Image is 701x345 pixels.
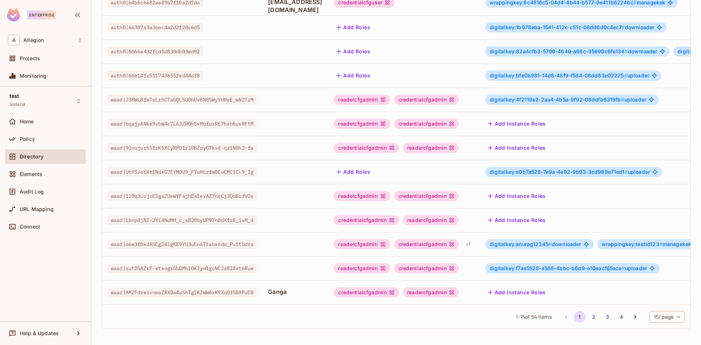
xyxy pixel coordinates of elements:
span: digitalkey:e0b7a528-7e9a-4e92-9b93-3cd989e71ed1 [490,169,628,175]
span: Projects [20,55,40,61]
button: Add Instance Roles [485,118,549,130]
span: downloader [490,241,581,247]
button: Add Instance Roles [485,190,549,202]
button: Add Roles [334,166,373,178]
span: # [659,241,663,247]
div: Enterprise [27,11,56,19]
div: credentialcfgadmin [334,287,399,298]
span: waad|J3MWL8fmTsLrhCTaGQL5U0hUvBN05WyYH0yE_wN2TzM [108,95,256,104]
div: readercfgadmin [403,215,459,225]
span: uploader [490,265,647,271]
div: credentialcfgadmin [334,215,399,225]
span: auth0|66387a3a36ec4a2d2128c6d5 [108,23,203,32]
span: downloader [490,49,658,54]
span: Home [20,119,34,124]
span: Policy [20,136,35,142]
span: A [8,35,20,45]
span: waad|sutD5AZkP-etkogrGbDMhlOKJyd1gcNCJs8I8xt6Ruw [108,264,256,273]
span: waad|AMZFdzeivnmaZRX0a4uShTglKJWW6xK9Xq035BAPuE8 [108,288,256,297]
span: uploader [490,73,649,78]
button: Go to page 2 [588,311,600,323]
div: credentialcfgadmin [334,143,399,153]
button: Go to next page [629,311,641,323]
div: readercfgadmin [334,263,390,273]
span: waad|UtYSvoEKt1NdxG7EYMOU9_F7uHLzfmBCuCMCiC-9_Ig [108,167,256,177]
span: # [624,72,627,78]
div: readercfgadmin [334,239,390,249]
button: Add Instance Roles [485,214,549,226]
button: Go to page 3 [602,311,613,323]
button: page 1 [574,311,586,323]
img: SReyMgAAAABJRU5ErkJggg== [7,8,20,22]
div: readercfgadmin [334,95,390,105]
span: Workspace: Allegion [23,37,44,43]
span: uploader [490,169,650,175]
div: credentialcfgadmin [394,119,459,129]
div: credentialcfgadmin [394,263,459,273]
span: Elements [20,171,42,177]
span: test [9,93,19,99]
span: auth0|66e14fc5117436552ed44df8 [108,71,203,80]
button: Add Instance Roles [485,287,549,298]
span: digitalkey:bfe0b981-14d6-48f9-f5d4-08dd83e02225 [490,72,627,78]
span: 1 - 15 of 54 items [516,313,551,321]
span: digitalkey:anurag12345 [490,241,552,247]
span: # [548,241,552,247]
span: # [622,24,625,30]
button: Add Roles [334,46,373,57]
div: + 1 [463,238,473,250]
button: Add Roles [334,70,373,81]
span: waad|m6w3f0kdASCg24lgKE9YU3uEn4T1sbxndm_Pv1tUdrs [108,239,256,249]
span: Directory [20,154,43,160]
span: digitalkey:82a4cfb3-5700-4640-a66c-95690c6fe134 [490,48,628,54]
span: # [625,169,628,175]
span: waad|9JnujurhSfrK5XCyRPO1rl0BZoyOTkvd-qz1N0hJ-fs [108,143,256,153]
nav: pagination navigation [559,311,642,323]
span: # [625,48,628,54]
div: credentialcfgadmin [394,191,459,201]
div: readercfgadmin [403,287,459,298]
span: URL Mapping [20,206,54,212]
span: Monitoring [20,73,47,79]
span: Audit Log [20,189,44,195]
button: Add Instance Roles [485,142,549,154]
div: credentialcfgadmin [394,239,459,249]
span: # [621,96,624,103]
div: readercfgadmin [334,191,390,201]
span: uploader [490,97,646,103]
span: # [622,265,625,271]
span: downloader [490,24,655,30]
span: auth0|6666a432fcd1d830db03ed02 [108,47,203,56]
span: Connect [20,224,40,230]
div: readercfgadmin [403,143,459,153]
div: readercfgadmin [334,119,390,129]
span: waad|Lhnp4jNI-2Yi4NdMH_c_s8J8byUP97n8dXfr8_ivH_4 [108,215,256,225]
div: credentialcfgadmin [394,95,459,105]
span: wrappingkey:testid123 [602,241,663,247]
button: Go to page 4 [616,311,627,323]
button: Add Roles [334,22,373,33]
span: Soteria [9,101,25,107]
span: waad|bqajyANke9vbW4c7L6JZROhSxMbfuxRE7hxh6uxRFtM [108,119,256,129]
span: Ganga [268,288,322,296]
span: digitalkey:4f2119e2-2aa4-4b5a-9f92-08ddfb6319fb [490,96,624,103]
span: digitalkey:f7ae5528-a588-4bbc-b6d9-e10eacf65ace [490,265,625,271]
span: waad|1l0q3uvjcE5gsZUeWYFsjhEa1evAZ7nqCj3QoBc3VOs [108,191,256,201]
span: managekek [602,241,692,247]
span: Help & Updates [20,330,59,336]
span: digitalkey:1b078eba-1541-412c-c51c-08dd6d0c4ec7 [490,24,625,30]
div: 15 / page [650,311,685,323]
